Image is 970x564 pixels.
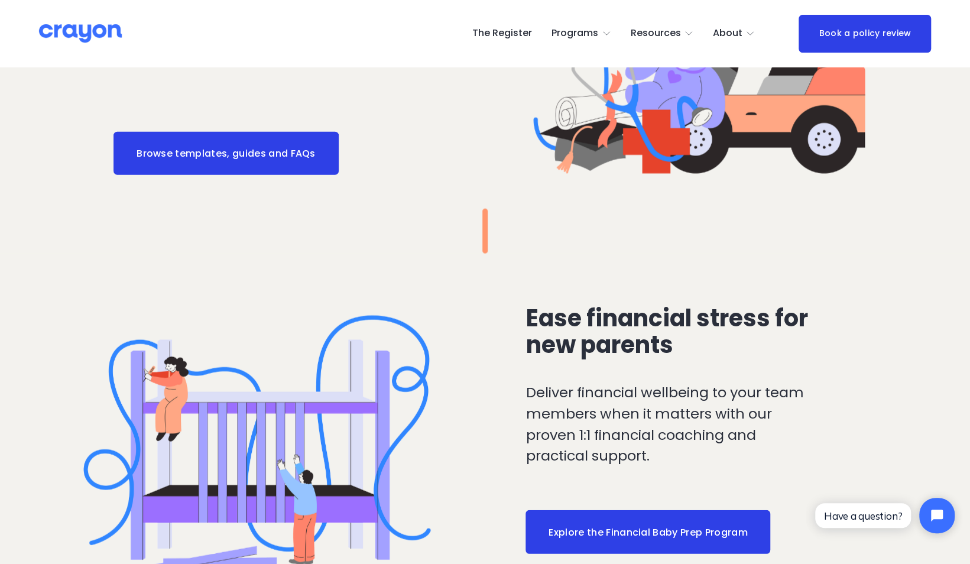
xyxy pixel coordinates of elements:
[713,25,742,42] span: About
[805,488,965,543] iframe: Tidio Chat
[630,24,693,43] a: folder dropdown
[713,24,755,43] a: folder dropdown
[630,25,680,42] span: Resources
[525,382,819,466] p: Deliver financial wellbeing to your team members when it matters with our proven 1:1 financial co...
[525,510,770,554] a: Explore the Financial Baby Prep Program
[799,15,931,53] a: Book a policy review
[525,302,812,361] span: Ease financial stress for new parents
[551,24,611,43] a: folder dropdown
[472,24,532,43] a: The Register
[551,25,598,42] span: Programs
[39,23,122,44] img: Crayon
[113,132,338,176] a: Browse templates, guides and FAQs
